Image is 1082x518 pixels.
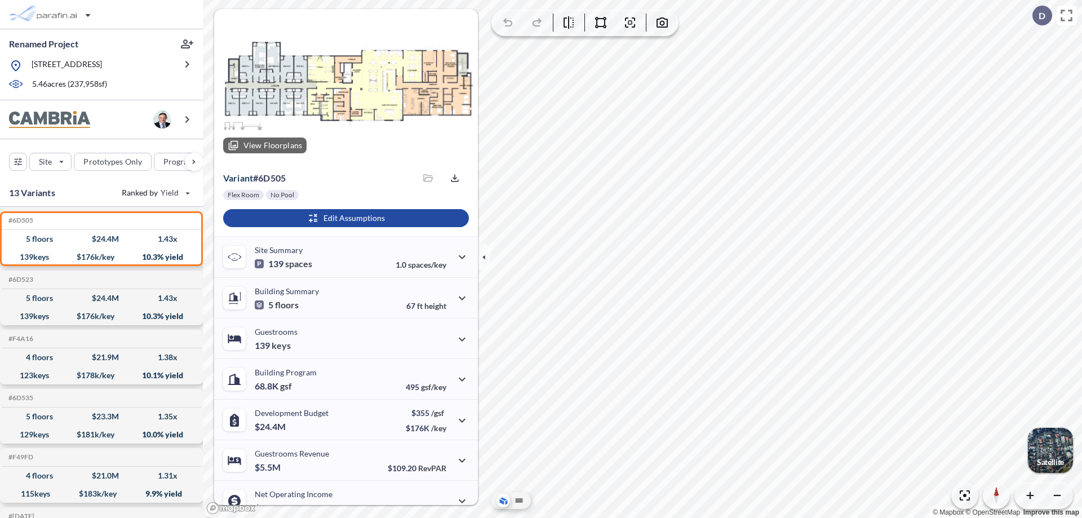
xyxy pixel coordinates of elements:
[228,191,259,200] p: Flex Room
[398,504,446,513] p: 45.0%
[496,494,510,507] button: Aerial View
[255,327,298,337] p: Guestrooms
[113,184,197,202] button: Ranked by Yield
[418,463,446,473] span: RevPAR
[406,382,446,392] p: 495
[406,423,446,433] p: $176K
[1039,11,1045,21] p: D
[280,380,292,392] span: gsf
[255,299,299,311] p: 5
[223,172,286,184] p: # 6d505
[255,368,317,377] p: Building Program
[255,340,291,351] p: 139
[223,172,253,183] span: Variant
[396,260,446,269] p: 1.0
[6,335,33,343] h5: Click to copy the code
[255,286,319,296] p: Building Summary
[32,78,107,91] p: 5.46 acres ( 237,958 sf)
[255,245,303,255] p: Site Summary
[6,216,33,224] h5: Click to copy the code
[9,38,78,50] p: Renamed Project
[272,340,291,351] span: keys
[29,153,72,171] button: Site
[9,186,55,200] p: 13 Variants
[153,110,171,129] img: user logo
[243,141,302,150] p: View Floorplans
[388,463,446,473] p: $109.20
[512,494,526,507] button: Site Plan
[417,301,423,311] span: ft
[255,258,312,269] p: 139
[1023,508,1079,516] a: Improve this map
[223,209,469,227] button: Edit Assumptions
[285,258,312,269] span: spaces
[161,187,179,198] span: Yield
[255,380,292,392] p: 68.8K
[406,408,446,418] p: $355
[275,299,299,311] span: floors
[421,382,446,392] span: gsf/key
[6,394,33,402] h5: Click to copy the code
[965,508,1020,516] a: OpenStreetMap
[255,462,282,473] p: $5.5M
[74,153,152,171] button: Prototypes Only
[163,156,195,167] p: Program
[255,489,332,499] p: Net Operating Income
[9,111,90,129] img: BrandImage
[83,156,142,167] p: Prototypes Only
[255,408,329,418] p: Development Budget
[1028,428,1073,473] button: Switcher ImageSatellite
[431,408,444,418] span: /gsf
[6,276,33,284] h5: Click to copy the code
[255,449,329,458] p: Guestrooms Revenue
[422,504,446,513] span: margin
[6,453,33,461] h5: Click to copy the code
[431,423,446,433] span: /key
[39,156,52,167] p: Site
[1028,428,1073,473] img: Switcher Image
[270,191,294,200] p: No Pool
[406,301,446,311] p: 67
[255,421,287,432] p: $24.4M
[206,502,256,515] a: Mapbox homepage
[323,212,385,224] p: Edit Assumptions
[255,502,282,513] p: $2.5M
[408,260,446,269] span: spaces/key
[1037,458,1064,467] p: Satellite
[424,301,446,311] span: height
[32,59,102,73] p: [STREET_ADDRESS]
[154,153,215,171] button: Program
[933,508,964,516] a: Mapbox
